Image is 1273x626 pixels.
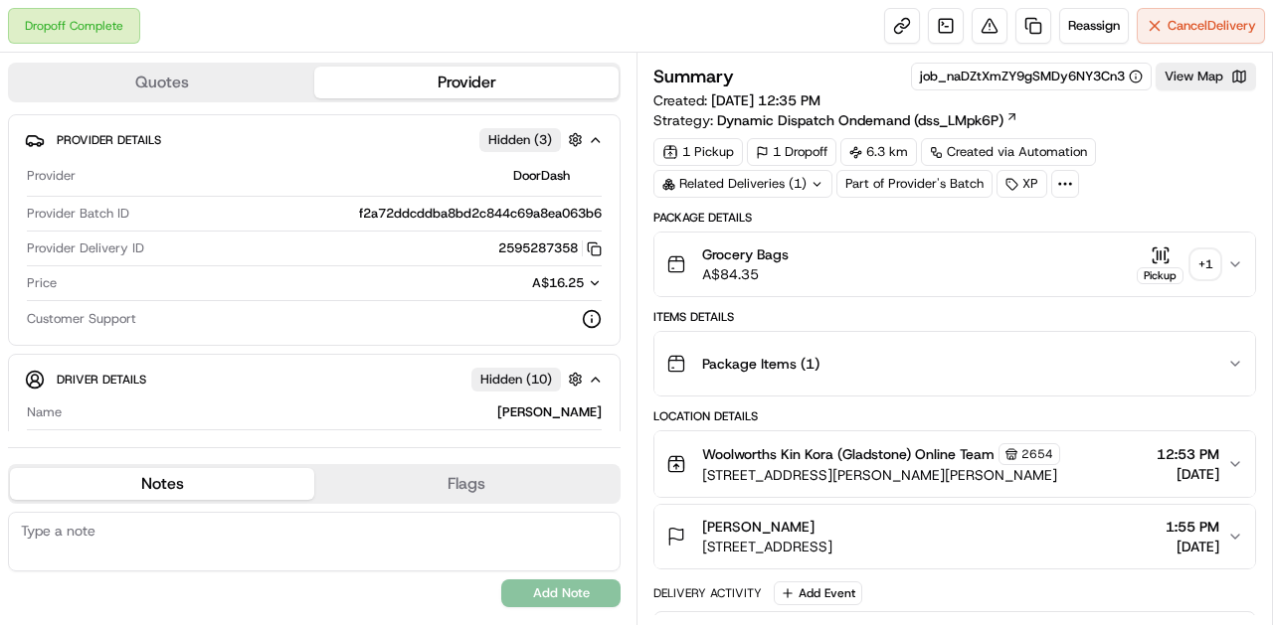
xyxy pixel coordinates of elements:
button: A$16.25 [427,274,602,292]
div: Items Details [653,309,1256,325]
span: A$16.25 [532,274,584,291]
span: [PERSON_NAME] [702,517,815,537]
span: Provider [27,167,76,185]
span: Hidden ( 10 ) [480,371,552,389]
button: Grocery BagsA$84.35Pickup+1 [654,233,1255,296]
button: Flags [314,468,619,500]
button: job_naDZtXmZY9gSMDy6NY3Cn3 [920,68,1143,85]
span: Provider Details [57,132,161,148]
button: View Map [1156,63,1256,90]
div: 1 Pickup [653,138,743,166]
h3: Summary [653,68,734,85]
button: Driver DetailsHidden (10) [25,363,604,395]
button: Provider [314,67,619,98]
div: Delivery Activity [653,585,762,601]
span: Customer Support [27,310,136,328]
button: Package Items (1) [654,332,1255,395]
button: Notes [10,468,314,500]
span: Reassign [1068,17,1120,35]
span: 12:53 PM [1157,444,1219,464]
span: Package Items ( 1 ) [702,354,819,374]
span: Created: [653,90,820,110]
button: Pickup+1 [1137,245,1219,284]
button: Add Event [774,581,862,605]
span: Driver Details [57,372,146,388]
div: 1 Dropoff [747,138,836,166]
span: 1:55 PM [1166,517,1219,537]
span: Dynamic Dispatch Ondemand (dss_LMpk6P) [717,110,1003,130]
span: 2654 [1021,446,1053,462]
div: Related Deliveries (1) [653,170,832,198]
span: Provider Batch ID [27,205,129,223]
div: [PERSON_NAME] [70,403,602,421]
button: Quotes [10,67,314,98]
span: Grocery Bags [702,244,789,264]
span: f2a72ddcddba8bd2c844c69a8ea063b6 [359,205,602,223]
button: Hidden (3) [479,127,588,152]
span: Provider Delivery ID [27,239,144,257]
span: [DATE] [1157,464,1219,484]
span: DoorDash [513,167,570,185]
div: Pickup [1137,267,1183,284]
span: [STREET_ADDRESS] [702,537,832,556]
div: Strategy: [653,110,1018,130]
span: Price [27,274,57,292]
div: XP [997,170,1047,198]
span: Hidden ( 3 ) [488,131,552,149]
span: Woolworths Kin Kora (Gladstone) Online Team [702,444,995,464]
span: Name [27,403,62,421]
button: Woolworths Kin Kora (Gladstone) Online Team2654[STREET_ADDRESS][PERSON_NAME][PERSON_NAME]12:53 PM... [654,431,1255,497]
button: Pickup [1137,245,1183,284]
button: 2595287358 [498,239,602,257]
button: CancelDelivery [1137,8,1265,44]
div: Package Details [653,210,1256,226]
button: Provider DetailsHidden (3) [25,123,604,156]
a: Created via Automation [921,138,1096,166]
button: Reassign [1059,8,1129,44]
button: [PERSON_NAME][STREET_ADDRESS]1:55 PM[DATE] [654,505,1255,568]
a: Dynamic Dispatch Ondemand (dss_LMpk6P) [717,110,1018,130]
button: Hidden (10) [471,367,588,391]
span: A$84.35 [702,264,789,284]
span: [STREET_ADDRESS][PERSON_NAME][PERSON_NAME] [702,465,1060,485]
span: [DATE] [1166,537,1219,556]
div: + 1 [1191,250,1219,278]
span: [DATE] 12:35 PM [711,91,820,109]
div: 6.3 km [840,138,917,166]
span: Cancel Delivery [1168,17,1256,35]
div: Location Details [653,408,1256,424]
